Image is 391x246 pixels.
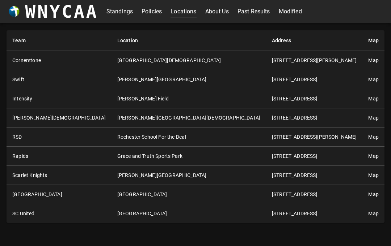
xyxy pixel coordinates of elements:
td: [GEOGRAPHIC_DATA] [112,185,266,204]
th: Map [362,30,384,51]
th: Scarlet Knights [7,166,112,185]
td: [GEOGRAPHIC_DATA][DEMOGRAPHIC_DATA] [112,51,266,70]
th: RSD [7,128,112,147]
a: Map [368,153,378,159]
td: [GEOGRAPHIC_DATA] [112,204,266,223]
td: [STREET_ADDRESS] [266,185,362,204]
a: Past Results [237,6,270,17]
td: [STREET_ADDRESS] [266,70,362,89]
th: Intensity [7,89,112,108]
th: [GEOGRAPHIC_DATA] [7,185,112,204]
td: Grace and Truth Sports Park [112,147,266,166]
td: [STREET_ADDRESS][PERSON_NAME] [266,51,362,70]
td: [PERSON_NAME][GEOGRAPHIC_DATA] [112,166,266,185]
a: Map [368,96,378,102]
td: [STREET_ADDRESS] [266,166,362,185]
th: [PERSON_NAME][DEMOGRAPHIC_DATA] [7,108,112,128]
th: Swift [7,70,112,89]
a: Standings [106,6,133,17]
a: About Us [205,6,229,17]
th: Location [112,30,266,51]
th: Rapids [7,147,112,166]
a: Map [368,211,378,216]
a: Map [368,77,378,82]
a: Policies [142,6,162,17]
td: [PERSON_NAME][GEOGRAPHIC_DATA][DEMOGRAPHIC_DATA] [112,108,266,128]
th: Team [7,30,112,51]
a: Map [368,134,378,140]
td: Rochester School For the Deaf [112,128,266,147]
a: Map [368,115,378,121]
td: [STREET_ADDRESS] [266,108,362,128]
td: [PERSON_NAME] Field [112,89,266,108]
td: [STREET_ADDRESS] [266,204,362,223]
th: Address [266,30,362,51]
h3: WNYCAA [25,1,98,22]
th: Cornerstone [7,51,112,70]
a: Map [368,57,378,63]
td: [PERSON_NAME][GEOGRAPHIC_DATA] [112,70,266,89]
a: Map [368,191,378,197]
th: SC United [7,204,112,223]
td: [STREET_ADDRESS][PERSON_NAME] [266,128,362,147]
a: Map [368,172,378,178]
td: [STREET_ADDRESS] [266,147,362,166]
img: wnycaaBall.png [9,6,20,17]
a: Modified [279,6,302,17]
td: [STREET_ADDRESS] [266,89,362,108]
a: Locations [171,6,196,17]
